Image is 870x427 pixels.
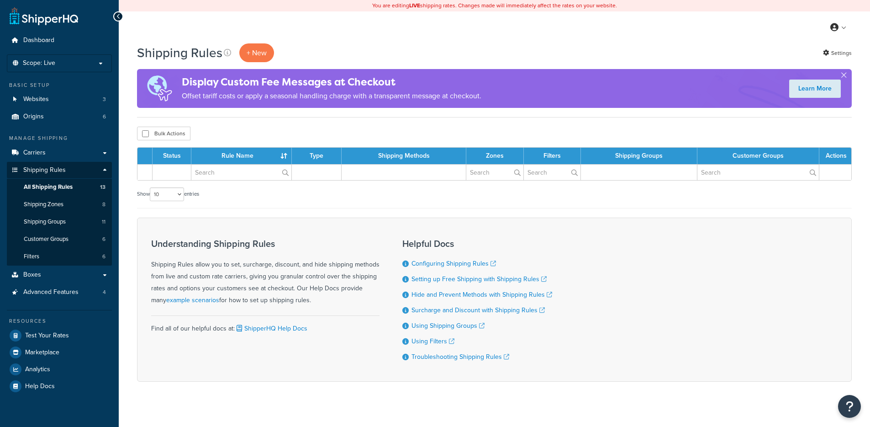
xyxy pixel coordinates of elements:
th: Rule Name [191,148,292,164]
a: Troubleshooting Shipping Rules [411,352,509,362]
a: Websites 3 [7,91,112,108]
th: Status [153,148,191,164]
a: Shipping Zones 8 [7,196,112,213]
a: Analytics [7,361,112,378]
span: Shipping Groups [24,218,66,226]
th: Shipping Methods [342,148,466,164]
a: Settings [823,47,852,59]
span: Advanced Features [23,288,79,296]
a: Surcharge and Discount with Shipping Rules [411,305,545,315]
img: duties-banner-06bc72dcb5fe05cb3f9472aba00be2ae8eb53ab6f0d8bb03d382ba314ac3c341.png [137,69,182,108]
a: Boxes [7,267,112,283]
span: 6 [102,235,105,243]
span: Shipping Zones [24,201,63,208]
input: Search [191,165,291,180]
span: Customer Groups [24,235,69,243]
li: Customer Groups [7,231,112,248]
li: Shipping Groups [7,213,112,230]
span: Help Docs [25,383,55,390]
span: All Shipping Rules [24,183,73,191]
a: Filters 6 [7,248,112,265]
span: Shipping Rules [23,166,66,174]
input: Search [466,165,523,180]
a: Marketplace [7,344,112,361]
a: Using Shipping Groups [411,321,485,331]
a: Origins 6 [7,108,112,125]
button: Open Resource Center [838,395,861,418]
input: Search [697,165,819,180]
a: Customer Groups 6 [7,231,112,248]
li: Filters [7,248,112,265]
div: Shipping Rules allow you to set, surcharge, discount, and hide shipping methods from live and cus... [151,239,380,306]
a: Test Your Rates [7,327,112,344]
span: Scope: Live [23,59,55,67]
h3: Understanding Shipping Rules [151,239,380,249]
span: Filters [24,253,39,261]
span: 11 [102,218,105,226]
div: Basic Setup [7,81,112,89]
a: Configuring Shipping Rules [411,259,496,268]
a: Shipping Rules [7,162,112,179]
th: Shipping Groups [581,148,697,164]
li: Shipping Rules [7,162,112,266]
span: Test Your Rates [25,332,69,340]
th: Actions [819,148,851,164]
h3: Helpful Docs [402,239,552,249]
a: Advanced Features 4 [7,284,112,301]
span: Origins [23,113,44,121]
select: Showentries [150,187,184,201]
p: Offset tariff costs or apply a seasonal handling charge with a transparent message at checkout. [182,90,481,102]
button: Bulk Actions [137,127,190,140]
span: 6 [103,113,106,121]
a: ShipperHQ Help Docs [235,324,307,333]
th: Filters [524,148,581,164]
b: LIVE [409,1,420,10]
li: Shipping Zones [7,196,112,213]
li: Origins [7,108,112,125]
a: Dashboard [7,32,112,49]
a: Carriers [7,144,112,161]
a: Learn More [789,80,841,98]
a: Help Docs [7,378,112,395]
span: 4 [103,288,106,296]
span: Carriers [23,149,46,157]
a: All Shipping Rules 13 [7,179,112,196]
input: Search [524,165,580,180]
span: 8 [102,201,105,208]
a: ShipperHQ Home [10,7,78,25]
a: Hide and Prevent Methods with Shipping Rules [411,290,552,299]
a: example scenarios [166,295,219,305]
h1: Shipping Rules [137,44,222,62]
span: Analytics [25,366,50,374]
div: Find all of our helpful docs at: [151,315,380,335]
label: Show entries [137,187,199,201]
th: Customer Groups [697,148,819,164]
li: Advanced Features [7,284,112,301]
li: All Shipping Rules [7,179,112,196]
div: Resources [7,317,112,325]
span: Websites [23,96,49,103]
span: 3 [103,96,106,103]
span: 13 [100,183,105,191]
a: Using Filters [411,336,454,346]
th: Type [292,148,342,164]
p: + New [239,43,274,62]
h4: Display Custom Fee Messages at Checkout [182,75,481,90]
span: 6 [102,253,105,261]
div: Manage Shipping [7,134,112,142]
span: Dashboard [23,37,54,44]
a: Shipping Groups 11 [7,213,112,230]
li: Websites [7,91,112,108]
th: Zones [466,148,524,164]
span: Marketplace [25,349,59,357]
span: Boxes [23,271,41,279]
a: Setting up Free Shipping with Shipping Rules [411,274,547,284]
